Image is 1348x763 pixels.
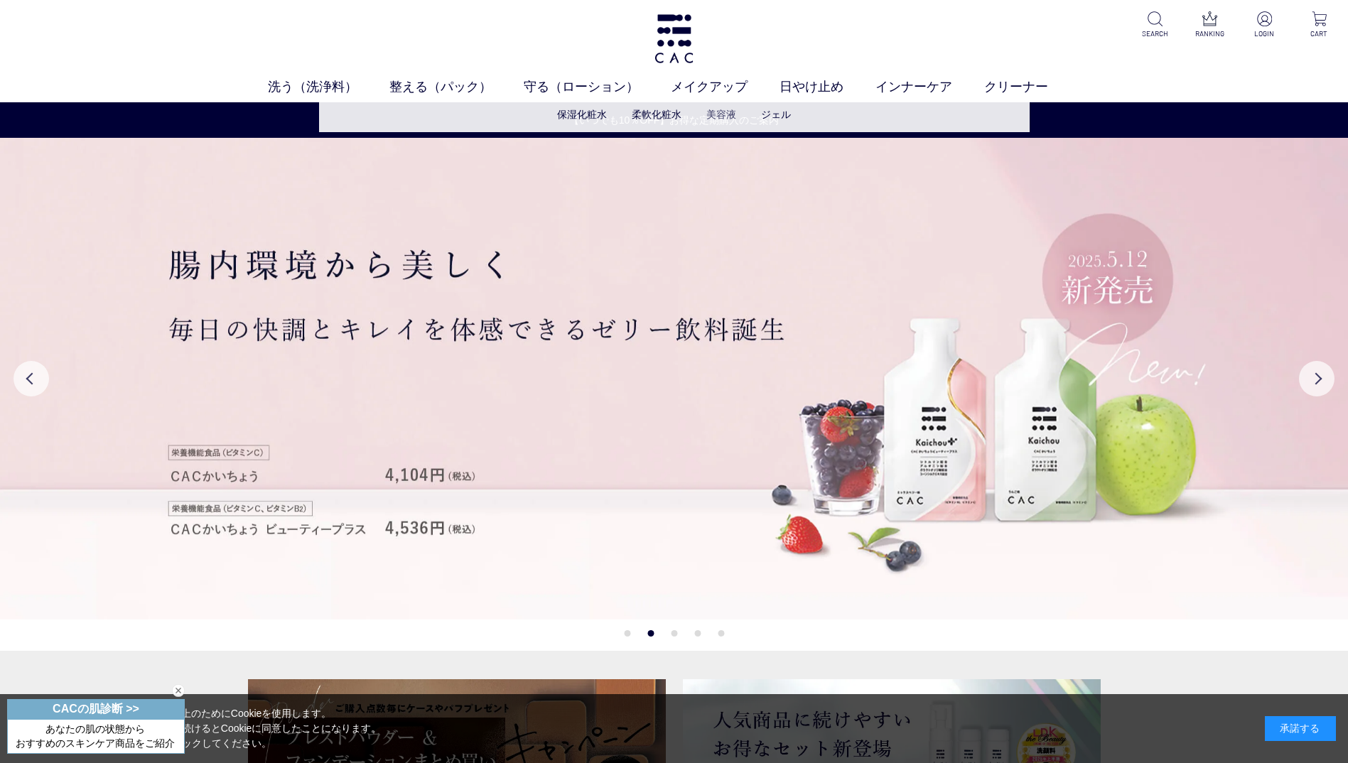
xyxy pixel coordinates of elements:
a: メイクアップ [671,77,780,97]
a: RANKING [1192,11,1227,39]
p: RANKING [1192,28,1227,39]
button: 5 of 5 [718,630,724,637]
a: CART [1302,11,1337,39]
a: ジェル [761,109,791,120]
img: logo [652,14,696,63]
a: 美容液 [706,109,736,120]
button: Previous [14,361,49,396]
p: CART [1302,28,1337,39]
button: Next [1299,361,1334,396]
button: 2 of 5 [647,630,654,637]
a: LOGIN [1247,11,1282,39]
div: 当サイトでは、お客様へのサービス向上のためにCookieを使用します。 「承諾する」をクリックするか閲覧を続けるとCookieに同意したことになります。 詳細はこちらの をクリックしてください。 [12,706,382,751]
button: 3 of 5 [671,630,677,637]
p: LOGIN [1247,28,1282,39]
a: SEARCH [1138,11,1172,39]
a: 整える（パック） [389,77,524,97]
button: 1 of 5 [624,630,630,637]
div: 承諾する [1265,716,1336,741]
a: 守る（ローション） [524,77,671,97]
a: インナーケア [875,77,984,97]
a: 柔軟化粧水 [632,109,681,120]
a: 日やけ止め [780,77,875,97]
p: SEARCH [1138,28,1172,39]
a: クリーナー [984,77,1080,97]
a: 保湿化粧水 [557,109,607,120]
button: 4 of 5 [694,630,701,637]
a: 【いつでも10％OFF】お得な定期購入のご案内 [1,113,1347,128]
a: 洗う（洗浄料） [268,77,389,97]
